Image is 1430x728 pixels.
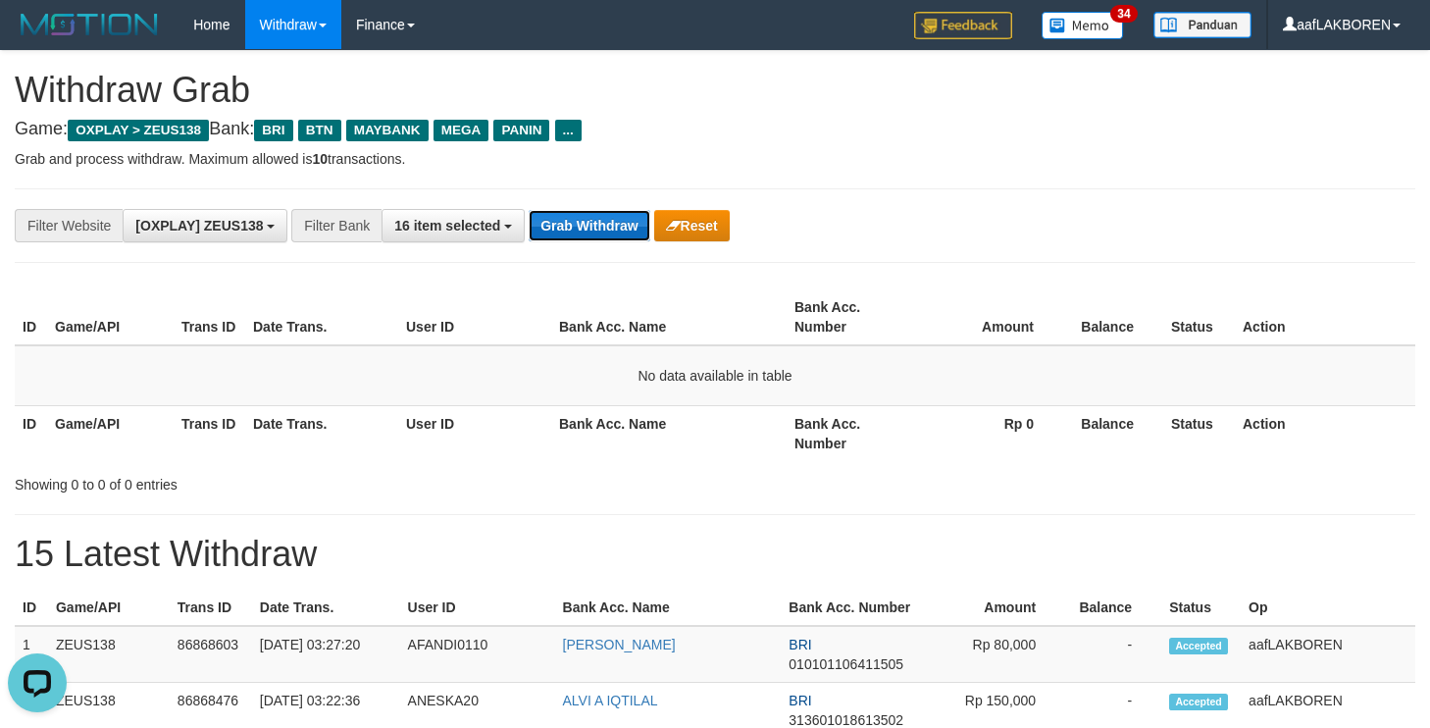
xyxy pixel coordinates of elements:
span: PANIN [493,120,549,141]
span: Copy 313601018613502 to clipboard [789,712,903,728]
th: Amount [920,590,1065,626]
button: 16 item selected [382,209,525,242]
th: Date Trans. [245,289,398,345]
th: Bank Acc. Name [555,590,782,626]
th: Bank Acc. Name [551,289,787,345]
th: Op [1241,590,1415,626]
a: ALVI A IQTILAL [563,693,658,708]
td: 1 [15,626,48,683]
th: Bank Acc. Number [781,590,920,626]
th: Date Trans. [252,590,400,626]
span: 34 [1110,5,1137,23]
th: Balance [1065,590,1161,626]
div: Showing 0 to 0 of 0 entries [15,467,582,494]
th: ID [15,405,47,461]
img: panduan.png [1153,12,1251,38]
button: Reset [654,210,730,241]
th: Action [1235,405,1415,461]
th: ID [15,289,47,345]
td: ZEUS138 [48,626,170,683]
button: Grab Withdraw [529,210,649,241]
span: BRI [789,693,811,708]
th: Bank Acc. Name [551,405,787,461]
th: Status [1163,289,1235,345]
h4: Game: Bank: [15,120,1415,139]
h1: Withdraw Grab [15,71,1415,110]
th: User ID [398,289,551,345]
div: Filter Bank [291,209,382,242]
button: [OXPLAY] ZEUS138 [123,209,287,242]
h1: 15 Latest Withdraw [15,535,1415,574]
td: [DATE] 03:27:20 [252,626,400,683]
th: Date Trans. [245,405,398,461]
span: MEGA [434,120,489,141]
td: - [1065,626,1161,683]
th: Status [1163,405,1235,461]
th: Status [1161,590,1241,626]
td: 86868603 [170,626,252,683]
img: MOTION_logo.png [15,10,164,39]
th: Game/API [47,289,174,345]
span: 16 item selected [394,218,500,234]
td: No data available in table [15,345,1415,406]
span: [OXPLAY] ZEUS138 [135,218,263,234]
th: ID [15,590,48,626]
th: Game/API [48,590,170,626]
th: Game/API [47,405,174,461]
span: Accepted [1169,694,1228,710]
div: Filter Website [15,209,123,242]
span: BRI [254,120,292,141]
td: AFANDI0110 [400,626,555,683]
th: Rp 0 [913,405,1063,461]
span: BTN [298,120,341,141]
th: User ID [400,590,555,626]
span: Accepted [1169,638,1228,654]
p: Grab and process withdraw. Maximum allowed is transactions. [15,149,1415,169]
td: Rp 80,000 [920,626,1065,683]
span: BRI [789,637,811,652]
span: ... [555,120,582,141]
th: User ID [398,405,551,461]
span: MAYBANK [346,120,429,141]
th: Balance [1063,405,1163,461]
th: Balance [1063,289,1163,345]
th: Trans ID [174,405,245,461]
span: Copy 010101106411505 to clipboard [789,656,903,672]
td: aafLAKBOREN [1241,626,1415,683]
button: Open LiveChat chat widget [8,8,67,67]
img: Button%20Memo.svg [1042,12,1124,39]
span: OXPLAY > ZEUS138 [68,120,209,141]
img: Feedback.jpg [914,12,1012,39]
th: Bank Acc. Number [787,405,913,461]
th: Action [1235,289,1415,345]
a: [PERSON_NAME] [563,637,676,652]
th: Trans ID [170,590,252,626]
th: Amount [913,289,1063,345]
th: Trans ID [174,289,245,345]
strong: 10 [312,151,328,167]
th: Bank Acc. Number [787,289,913,345]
